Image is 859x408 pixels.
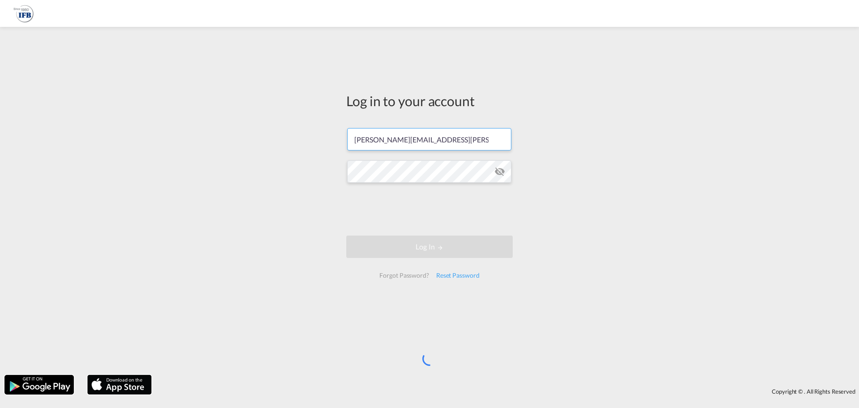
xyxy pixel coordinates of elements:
img: b628ab10256c11eeb52753acbc15d091.png [13,4,34,24]
input: Enter email/phone number [347,128,511,150]
img: google.png [4,374,75,395]
div: Log in to your account [346,91,513,110]
div: Copyright © . All Rights Reserved [156,384,859,399]
div: Reset Password [433,267,483,283]
button: LOGIN [346,236,513,258]
div: Forgot Password? [376,267,432,283]
img: apple.png [86,374,153,395]
iframe: reCAPTCHA [361,192,498,227]
md-icon: icon-eye-off [494,166,505,177]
